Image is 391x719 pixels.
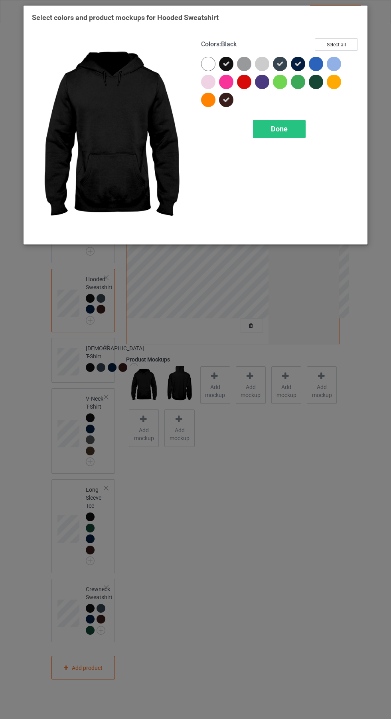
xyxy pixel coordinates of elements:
[201,40,219,48] span: Colors
[221,40,237,48] span: Black
[32,38,190,236] img: regular.jpg
[315,38,358,51] button: Select all
[201,40,237,49] h4: :
[271,125,288,133] span: Done
[32,13,219,22] span: Select colors and product mockups for Hooded Sweatshirt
